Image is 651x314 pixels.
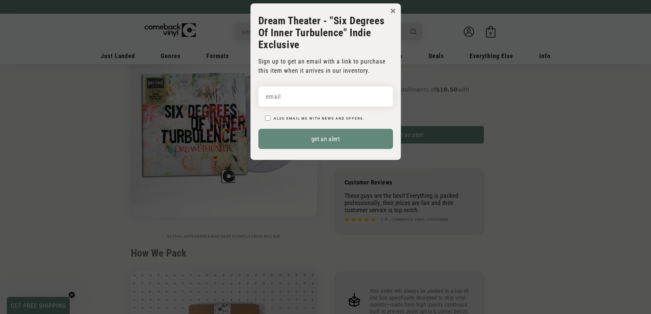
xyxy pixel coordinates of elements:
button: × [390,6,396,16]
h3: Dream Theater - "Six Degrees Of Inner Turbulence" Indie Exclusive [258,15,393,51]
button: get an alert [258,129,393,149]
input: email [258,86,393,107]
p: Sign up to get an email with a link to purchase this item when it arrives in our inventory. [258,57,393,75]
label: Also email me with news and offers. [274,117,365,120]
